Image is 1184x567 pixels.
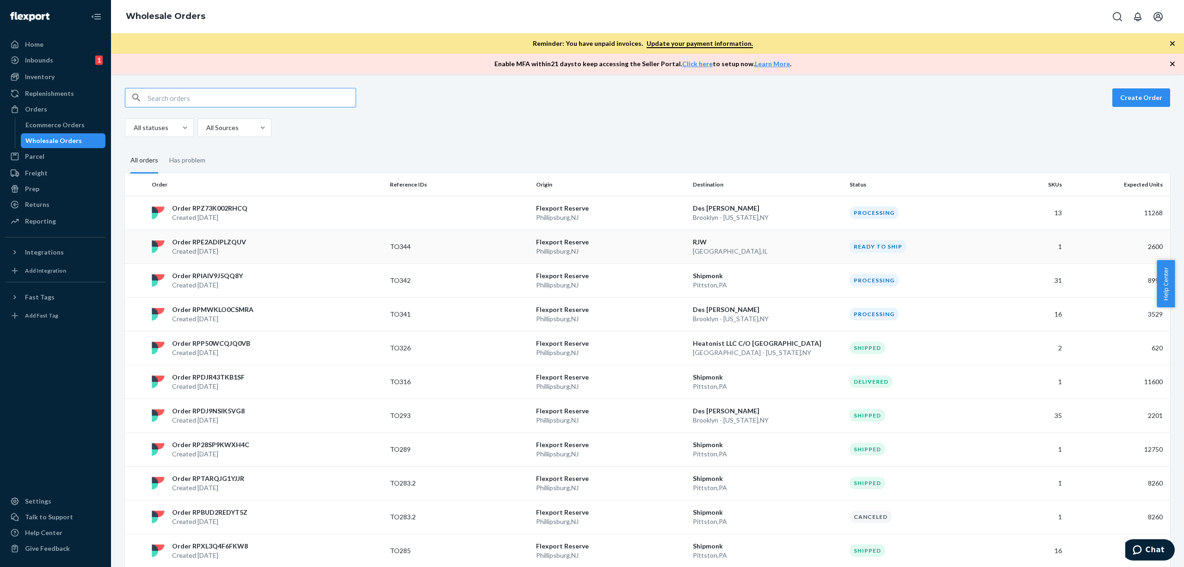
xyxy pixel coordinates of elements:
button: Open notifications [1128,7,1147,26]
p: Flexport Reserve [536,474,685,483]
div: Settings [25,497,51,506]
p: Flexport Reserve [536,237,685,247]
p: Order RPDJR43TKB1SF [172,373,245,382]
p: [GEOGRAPHIC_DATA] , IL [693,247,842,256]
p: Heatonist LLC C/O [GEOGRAPHIC_DATA] [693,339,842,348]
p: Flexport Reserve [536,305,685,314]
img: flexport logo [152,477,165,490]
p: TO344 [390,242,464,251]
iframe: Opens a widget where you can chat to one of our agents [1125,539,1175,562]
td: 3529 [1066,297,1170,331]
p: Created [DATE] [172,280,243,290]
th: Origin [532,174,689,196]
p: Shipmonk [693,542,842,551]
th: SKUs [993,174,1066,196]
div: Parcel [25,152,44,161]
p: TO341 [390,310,464,319]
p: Phillipsburg , NJ [536,348,685,357]
img: flexport logo [152,511,165,523]
a: Update your payment information. [647,39,753,48]
th: Status [846,174,992,196]
div: Orders [25,105,47,114]
div: Inbounds [25,56,53,65]
p: Order RPMWKLO0CSMRA [172,305,253,314]
th: Reference IDs [386,174,532,196]
input: All Sources [205,123,206,132]
th: Expected Units [1066,174,1170,196]
img: flexport logo [152,443,165,456]
p: Phillipsburg , NJ [536,213,685,222]
td: 8260 [1066,466,1170,500]
p: Phillipsburg , NJ [536,416,685,425]
p: [GEOGRAPHIC_DATA] - [US_STATE] , NY [693,348,842,357]
img: flexport logo [152,342,165,355]
div: Processing [850,308,899,320]
p: Pittston , PA [693,449,842,459]
p: Phillipsburg , NJ [536,382,685,391]
img: flexport logo [152,544,165,557]
td: 11600 [1066,365,1170,399]
div: Has problem [169,148,205,172]
div: Inventory [25,72,55,81]
p: Created [DATE] [172,517,247,526]
p: Pittston , PA [693,517,842,526]
p: Shipmonk [693,474,842,483]
p: Order RPDJ9NSIK5VG8 [172,406,245,416]
div: Freight [25,168,48,178]
img: flexport logo [152,375,165,388]
input: Search orders [148,88,356,107]
div: Processing [850,274,899,287]
a: Parcel [6,149,105,164]
td: 2 [993,331,1066,365]
input: All statuses [133,123,134,132]
p: Enable MFA within 21 days to keep accessing the Seller Portal. to setup now. . [494,59,791,69]
p: Order RP28SP9KWXH4C [172,440,249,449]
button: Integrations [6,245,105,260]
div: Ready to ship [850,240,906,253]
p: Brooklyn - [US_STATE] , NY [693,416,842,425]
p: TO283.2 [390,479,464,488]
td: 1 [993,230,1066,263]
button: Give Feedback [6,541,105,556]
th: Destination [689,174,846,196]
p: Des [PERSON_NAME] [693,406,842,416]
p: Pittston , PA [693,280,842,290]
a: Orders [6,102,105,117]
div: Talk to Support [25,512,73,522]
a: Ecommerce Orders [21,118,106,132]
span: Help Center [1157,260,1175,307]
button: Close Navigation [87,7,105,26]
img: flexport logo [152,240,165,253]
td: 11268 [1066,196,1170,230]
button: Open Search Box [1108,7,1127,26]
a: Add Fast Tag [6,308,105,323]
a: Wholesale Orders [21,133,106,148]
button: Open account menu [1149,7,1167,26]
p: Flexport Reserve [536,508,685,517]
p: Created [DATE] [172,551,248,560]
div: Shipped [850,477,885,489]
div: Ecommerce Orders [25,120,85,130]
p: Brooklyn - [US_STATE] , NY [693,213,842,222]
p: Phillipsburg , NJ [536,314,685,324]
ol: breadcrumbs [118,3,213,30]
div: Add Integration [25,267,66,274]
div: Prep [25,184,39,193]
p: Order RPXL3Q4F6FKW8 [172,542,248,551]
a: Click here [682,60,713,68]
td: 16 [993,297,1066,331]
img: flexport logo [152,308,165,321]
a: Replenishments [6,86,105,101]
p: Created [DATE] [172,382,245,391]
p: Brooklyn - [US_STATE] , NY [693,314,842,324]
a: Returns [6,197,105,212]
p: Pittston , PA [693,382,842,391]
div: Shipped [850,409,885,422]
td: 1 [993,432,1066,466]
div: Processing [850,206,899,219]
p: Created [DATE] [172,416,245,425]
th: Order [148,174,386,196]
p: Shipmonk [693,271,842,280]
p: Order RPBUD2REDYT5Z [172,508,247,517]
